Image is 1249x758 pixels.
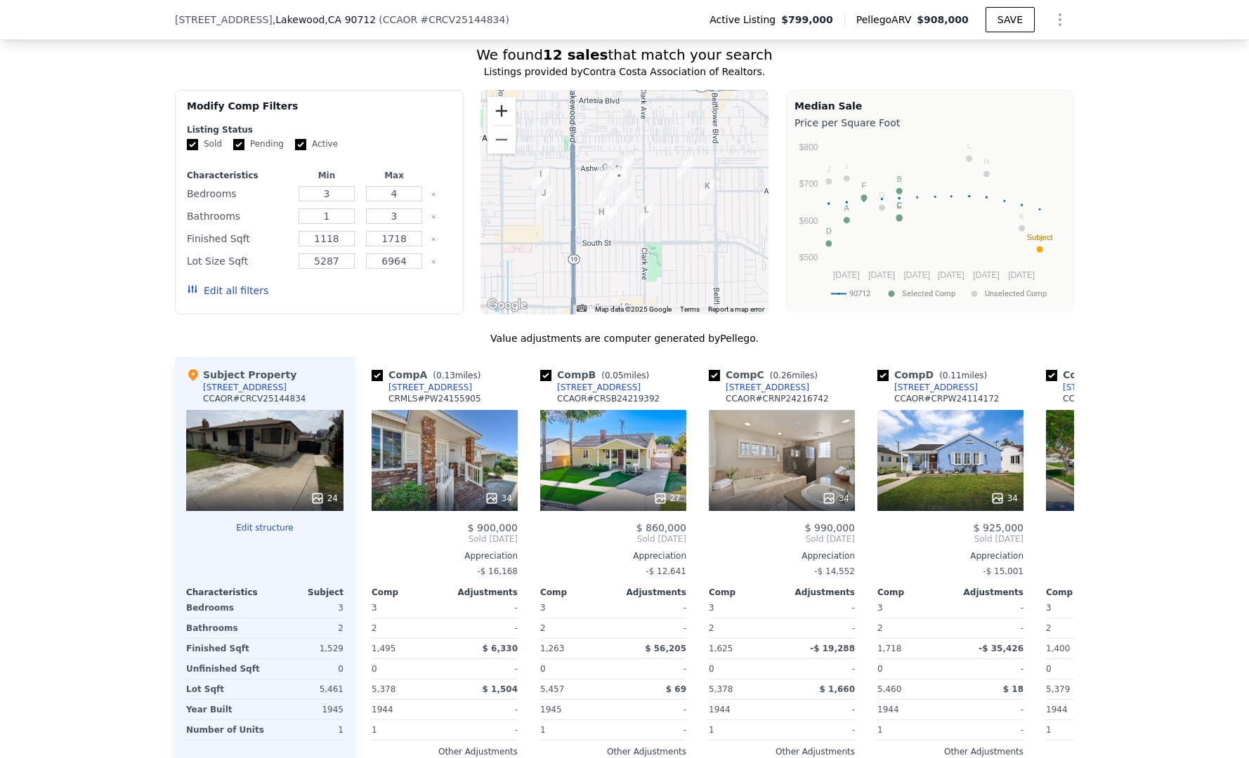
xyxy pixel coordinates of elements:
[233,138,284,150] label: Pending
[187,184,290,204] div: Bedrooms
[483,684,518,694] span: $ 1,504
[485,491,512,505] div: 34
[597,160,613,184] div: 6119 Graywood Ave
[1046,6,1074,34] button: Show Options
[310,491,338,505] div: 24
[967,142,972,150] text: L
[186,368,296,382] div: Subject Property
[187,251,290,271] div: Lot Size Sqft
[488,126,516,154] button: Zoom out
[372,382,472,393] a: [STREET_ADDRESS]
[273,13,376,27] span: , Lakewood
[601,205,617,229] div: 5848 Graywood Ave
[295,138,338,150] label: Active
[943,371,962,380] span: 0.11
[186,679,262,699] div: Lot Sqft
[187,284,268,298] button: Edit all filters
[709,746,855,757] div: Other Adjustments
[296,170,358,181] div: Min
[540,603,546,613] span: 3
[605,371,624,380] span: 0.05
[709,382,809,393] a: [STREET_ADDRESS]
[953,720,1024,740] div: -
[187,124,452,135] div: Listing Status
[577,305,587,312] button: Keyboard shortcuts
[431,192,436,197] button: Clear
[427,371,486,380] span: ( miles)
[764,371,823,380] span: ( miles)
[877,720,948,740] div: 1
[203,382,287,393] div: [STREET_ADDRESS]
[799,179,818,189] text: $700
[594,188,609,212] div: 5948 Hazelbrook Ave
[379,13,509,27] div: ( )
[1027,233,1053,241] text: Subject
[325,14,376,25] span: , CA 90712
[983,157,989,166] text: H
[953,598,1024,618] div: -
[781,13,833,27] span: $799,000
[186,720,264,740] div: Number of Units
[447,598,518,618] div: -
[540,368,655,382] div: Comp B
[827,165,831,173] text: J
[540,644,564,653] span: 1,263
[846,162,848,171] text: I
[833,270,860,280] text: [DATE]
[616,659,686,679] div: -
[372,684,395,694] span: 5,378
[862,181,867,189] text: F
[639,203,654,227] div: 5858 Clark Ave
[896,175,901,183] text: B
[877,550,1024,561] div: Appreciation
[709,644,733,653] span: 1,625
[1046,684,1070,694] span: 5,379
[372,587,445,598] div: Comp
[186,587,265,598] div: Characteristics
[447,659,518,679] div: -
[557,382,641,393] div: [STREET_ADDRESS]
[1046,603,1052,613] span: 3
[856,13,917,27] span: Pellego ARV
[1046,700,1116,719] div: 1944
[917,14,969,25] span: $908,000
[540,550,686,561] div: Appreciation
[1003,684,1024,694] span: $ 18
[187,229,290,248] div: Finished Sqft
[953,700,1024,719] div: -
[896,201,901,210] text: E
[540,684,564,694] span: 5,457
[175,65,1074,79] div: Listings provided by Contra Costa Association of Realtors .
[186,659,262,679] div: Unfinished Sqft
[820,684,855,694] span: $ 1,660
[616,720,686,740] div: -
[974,522,1024,533] span: $ 925,000
[604,167,620,191] div: 6055 Faculty Ave
[431,237,436,242] button: Clear
[844,204,850,212] text: A
[666,684,686,694] span: $ 69
[1046,618,1116,638] div: 2
[805,522,855,533] span: $ 990,000
[268,618,344,638] div: 2
[794,99,1065,113] div: Median Sale
[295,139,306,150] input: Active
[708,305,764,313] a: Report a map error
[1046,550,1192,561] div: Appreciation
[646,566,686,576] span: -$ 12,641
[187,99,452,124] div: Modify Comp Filters
[799,253,818,262] text: $500
[175,45,1074,65] div: We found that match your search
[822,491,849,505] div: 34
[985,289,1047,298] text: Unselected Comp
[540,533,686,545] span: Sold [DATE]
[849,289,870,298] text: 90712
[726,393,829,404] div: CCAOR # CRNP24216742
[709,618,779,638] div: 2
[268,700,344,719] div: 1945
[431,214,436,220] button: Clear
[636,522,686,533] span: $ 860,000
[877,684,901,694] span: 5,460
[186,522,344,533] button: Edit structure
[794,133,1065,308] div: A chart.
